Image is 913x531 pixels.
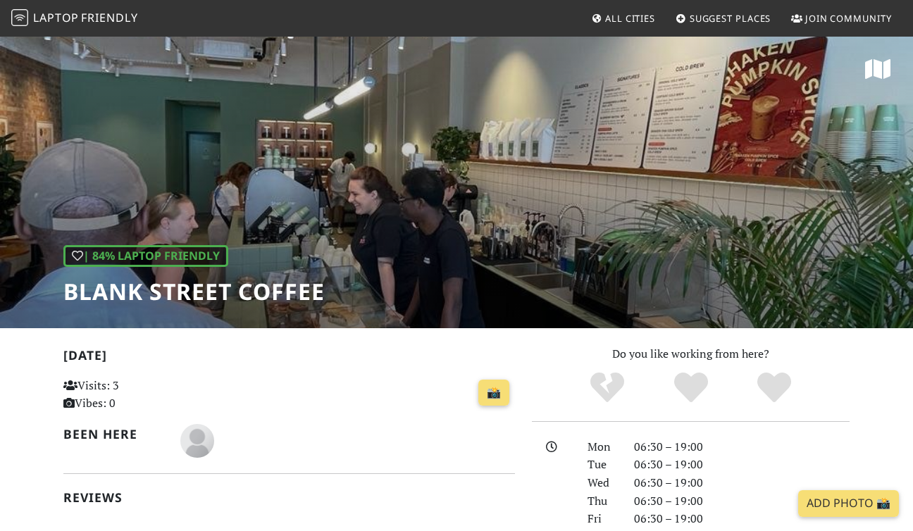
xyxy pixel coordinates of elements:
p: Do you like working from here? [532,345,850,363]
h2: Reviews [63,490,515,505]
div: Fri [579,510,626,528]
span: Anonymous Jellyfish [180,432,214,447]
div: 06:30 – 19:00 [626,510,858,528]
div: Yes [649,370,733,406]
a: LaptopFriendly LaptopFriendly [11,6,138,31]
a: Add Photo 📸 [798,490,899,517]
span: Laptop [33,10,79,25]
span: Suggest Places [690,12,771,25]
div: | 84% Laptop Friendly [63,245,228,268]
h2: Been here [63,427,163,442]
span: All Cities [605,12,655,25]
img: blank-535327c66bd565773addf3077783bbfce4b00ec00e9fd257753287c682c7fa38.png [180,424,214,458]
div: Definitely! [733,370,816,406]
span: Join Community [805,12,892,25]
p: Visits: 3 Vibes: 0 [63,377,203,413]
a: Suggest Places [670,6,777,31]
div: Mon [579,438,626,456]
div: Thu [579,492,626,511]
div: Tue [579,456,626,474]
h2: [DATE] [63,348,515,368]
div: 06:30 – 19:00 [626,474,858,492]
a: All Cities [585,6,661,31]
a: Join Community [785,6,898,31]
div: 06:30 – 19:00 [626,456,858,474]
div: 06:30 – 19:00 [626,438,858,456]
img: LaptopFriendly [11,9,28,26]
div: Wed [579,474,626,492]
div: 06:30 – 19:00 [626,492,858,511]
a: 📸 [478,380,509,406]
span: Friendly [81,10,137,25]
h1: Blank Street Coffee [63,278,325,305]
div: No [565,370,649,406]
